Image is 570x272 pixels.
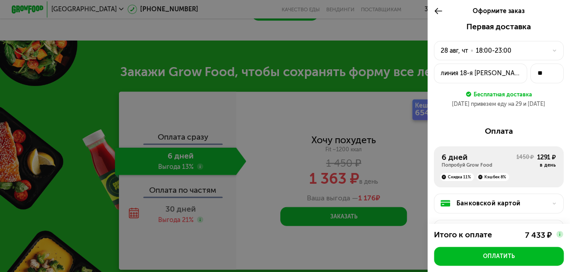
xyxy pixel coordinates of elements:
div: 28 авг, чт [441,46,468,55]
div: 1450 ₽ [516,153,534,168]
div: 6 дней [442,153,516,162]
div: [DATE] привезем еду на 29 и [DATE] [434,100,564,108]
div: линия 18-я [PERSON_NAME].О., 49 [441,68,520,78]
div: в день [537,162,556,168]
div: Первая доставка [434,22,564,32]
div: 1291 ₽ [537,153,556,162]
div: Оплатить [483,252,515,260]
button: Оплатить [434,247,564,266]
div: Скидка 11% [440,173,474,181]
div: 18:00-23:00 [476,46,511,55]
div: Банковской картой [456,199,547,208]
div: • [470,46,474,55]
button: линия 18-я [PERSON_NAME].О., 49 [434,63,527,83]
div: 7 433 ₽ [525,231,552,240]
div: Оплата [434,127,564,136]
div: Бесплатная доставка [474,90,532,98]
div: Кэшбек 8% [477,173,509,181]
div: Итого к оплате [434,230,505,240]
div: Попробуй Grow Food [442,162,516,168]
span: Оформите заказ [473,7,524,15]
